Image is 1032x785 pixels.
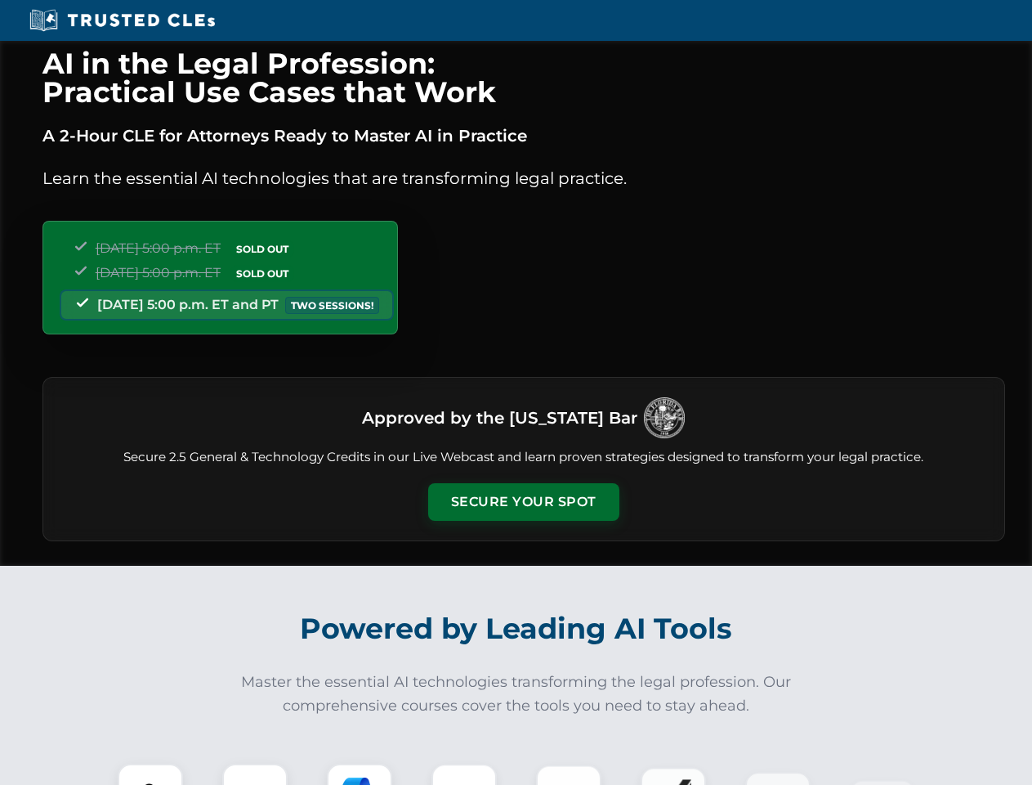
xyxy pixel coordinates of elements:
h2: Powered by Leading AI Tools [64,600,969,657]
span: [DATE] 5:00 p.m. ET [96,265,221,280]
span: SOLD OUT [230,265,294,282]
img: Logo [644,397,685,438]
p: Learn the essential AI technologies that are transforming legal practice. [42,165,1005,191]
button: Secure Your Spot [428,483,619,521]
h1: AI in the Legal Profession: Practical Use Cases that Work [42,49,1005,106]
p: A 2-Hour CLE for Attorneys Ready to Master AI in Practice [42,123,1005,149]
span: SOLD OUT [230,240,294,258]
p: Master the essential AI technologies transforming the legal profession. Our comprehensive courses... [230,671,802,718]
p: Secure 2.5 General & Technology Credits in our Live Webcast and learn proven strategies designed ... [63,448,985,467]
h3: Approved by the [US_STATE] Bar [362,403,637,433]
span: [DATE] 5:00 p.m. ET [96,240,221,256]
img: Trusted CLEs [25,8,220,33]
